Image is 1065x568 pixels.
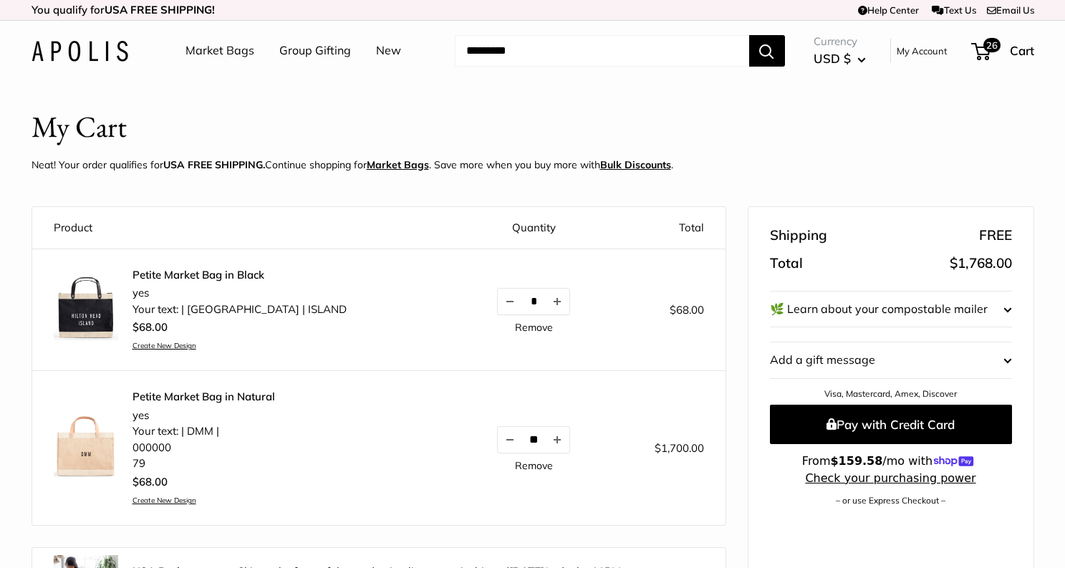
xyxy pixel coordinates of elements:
[132,341,347,350] a: Create New Design
[132,440,275,456] li: 000000
[376,40,401,62] a: New
[132,408,275,424] li: yes
[515,322,553,332] a: Remove
[132,496,275,505] a: Create New Design
[498,427,522,453] button: Decrease quantity by 1
[600,158,671,171] u: Bulk Discounts
[132,268,347,282] a: Petite Market Bag in Black
[32,106,127,148] h1: My Cart
[132,475,168,488] span: $68.00
[858,4,919,16] a: Help Center
[163,158,265,171] strong: USA FREE SHIPPING.
[32,41,128,62] img: Apolis
[132,285,347,302] li: yes
[824,388,957,399] a: Visa, Mastercard, Amex, Discover
[770,223,827,249] span: Shipping
[515,461,553,471] a: Remove
[932,4,975,16] a: Text Us
[749,35,785,67] button: Search
[770,251,803,276] span: Total
[987,4,1034,16] a: Email Us
[814,51,851,66] span: USD $
[132,390,275,404] a: Petite Market Bag in Natural
[814,47,866,70] button: USD $
[460,207,607,249] th: Quantity
[455,35,749,67] input: Search...
[132,302,347,318] li: Your text: | [GEOGRAPHIC_DATA] | ISLAND
[545,289,569,314] button: Increase quantity by 1
[54,276,118,340] img: description_No need for custom text? Choose this option.
[185,40,254,62] a: Market Bags
[545,427,569,453] button: Increase quantity by 1
[814,32,866,52] span: Currency
[836,495,945,506] a: – or use Express Checkout –
[105,3,215,16] strong: USA FREE SHIPPING!
[132,423,275,440] li: Your text: | DMM |
[973,39,1034,62] a: 26 Cart
[1010,43,1034,58] span: Cart
[522,433,545,446] input: Quantity
[983,38,1000,52] span: 26
[367,158,429,171] a: Market Bags
[655,441,704,455] span: $1,700.00
[32,207,460,249] th: Product
[132,456,275,472] li: 79
[279,40,351,62] a: Group Gifting
[522,295,545,307] input: Quantity
[770,342,1012,378] button: Add a gift message
[32,155,673,174] p: Neat! Your order qualifies for Continue shopping for . Save more when you buy more with .
[670,303,704,317] span: $68.00
[897,42,948,59] a: My Account
[770,292,1012,327] button: 🌿 Learn about your compostable mailer
[498,289,522,314] button: Decrease quantity by 1
[132,320,168,334] span: $68.00
[950,254,1012,271] span: $1,768.00
[607,207,725,249] th: Total
[979,223,1012,249] span: FREE
[770,405,1012,444] button: Pay with Credit Card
